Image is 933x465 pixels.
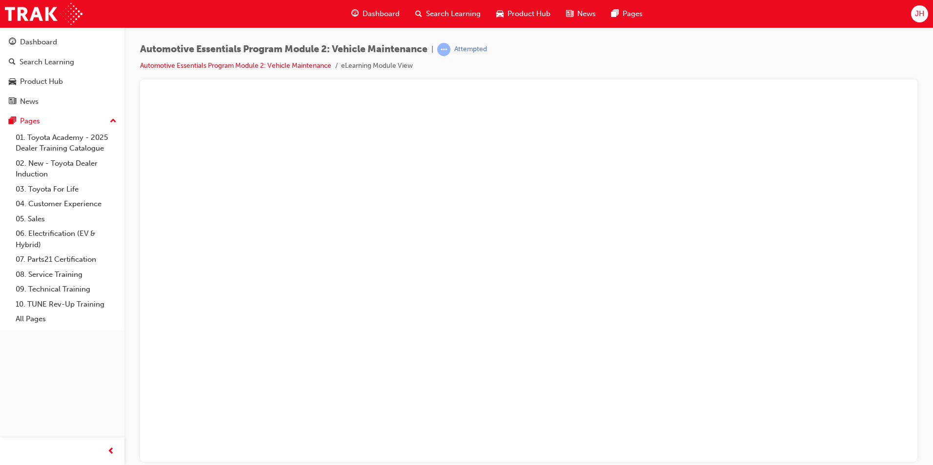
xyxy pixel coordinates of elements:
div: Product Hub [20,76,63,87]
a: 04. Customer Experience [12,196,121,212]
li: eLearning Module View [341,60,413,72]
a: search-iconSearch Learning [407,4,488,24]
a: guage-iconDashboard [344,4,407,24]
span: car-icon [496,8,504,20]
span: up-icon [110,115,117,128]
span: news-icon [9,97,16,106]
span: learningRecordVerb_ATTEMPT-icon [437,43,450,56]
a: All Pages [12,311,121,327]
button: Pages [4,112,121,130]
button: JH [911,5,928,22]
a: pages-iconPages [604,4,650,24]
span: guage-icon [351,8,359,20]
a: 01. Toyota Academy - 2025 Dealer Training Catalogue [12,130,121,156]
div: Pages [20,116,40,127]
span: search-icon [415,8,422,20]
span: pages-icon [9,117,16,126]
a: Search Learning [4,53,121,71]
span: search-icon [9,58,16,67]
button: DashboardSearch LearningProduct HubNews [4,31,121,112]
a: Automotive Essentials Program Module 2: Vehicle Maintenance [140,61,331,70]
span: car-icon [9,77,16,86]
a: 05. Sales [12,212,121,227]
span: Product Hub [507,8,550,19]
span: | [431,44,433,55]
a: 10. TUNE Rev-Up Training [12,297,121,312]
a: 07. Parts21 Certification [12,252,121,267]
div: Search Learning [20,57,74,68]
img: Trak [5,3,82,25]
div: Attempted [454,45,487,54]
a: 09. Technical Training [12,282,121,297]
span: News [577,8,596,19]
a: News [4,93,121,111]
span: Pages [623,8,643,19]
a: car-iconProduct Hub [488,4,558,24]
a: Dashboard [4,33,121,51]
span: Search Learning [426,8,481,19]
span: Dashboard [363,8,400,19]
span: guage-icon [9,38,16,47]
span: prev-icon [107,446,115,458]
span: Automotive Essentials Program Module 2: Vehicle Maintenance [140,44,427,55]
a: 08. Service Training [12,267,121,282]
div: News [20,96,39,107]
a: 02. New - Toyota Dealer Induction [12,156,121,182]
a: 06. Electrification (EV & Hybrid) [12,226,121,252]
a: news-iconNews [558,4,604,24]
div: Dashboard [20,37,57,48]
a: Product Hub [4,73,121,91]
span: news-icon [566,8,573,20]
span: pages-icon [611,8,619,20]
a: 03. Toyota For Life [12,182,121,197]
span: JH [915,8,924,19]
